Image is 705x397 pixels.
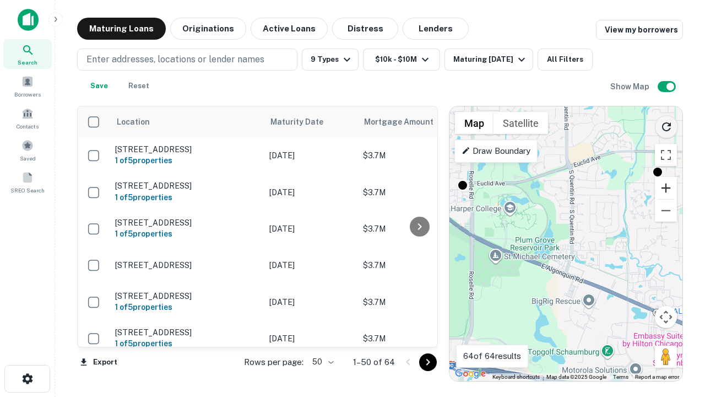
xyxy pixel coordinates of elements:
span: Borrowers [14,90,41,99]
p: [DATE] [269,332,352,345]
button: Originations [170,18,246,40]
p: [STREET_ADDRESS] [115,260,258,270]
span: Maturity Date [270,115,338,128]
a: View my borrowers [596,20,683,40]
p: [STREET_ADDRESS] [115,328,258,337]
div: 50 [308,354,335,370]
th: Location [110,106,264,137]
p: 1–50 of 64 [353,356,395,369]
button: Enter addresses, locations or lender names [77,49,297,71]
a: Terms (opens in new tab) [613,374,628,380]
h6: 1 of 5 properties [115,301,258,313]
p: [STREET_ADDRESS] [115,291,258,301]
p: Enter addresses, locations or lender names [86,53,264,66]
a: Open this area in Google Maps (opens a new window) [452,367,489,381]
button: Show street map [455,112,493,134]
button: Export [77,354,120,371]
span: Contacts [17,122,39,131]
p: $3.7M [363,223,473,235]
span: Mortgage Amount [364,115,448,128]
p: [DATE] [269,223,352,235]
p: [STREET_ADDRESS] [115,181,258,191]
p: Draw Boundary [462,144,530,158]
span: Location [116,115,150,128]
th: Mortgage Amount [357,106,479,137]
p: Rows per page: [244,356,303,369]
p: 64 of 64 results [463,350,521,363]
button: Distress [332,18,398,40]
p: [STREET_ADDRESS] [115,218,258,228]
p: [DATE] [269,296,352,308]
img: Google [452,367,489,381]
th: Maturity Date [264,106,357,137]
button: Maturing Loans [77,18,166,40]
span: SREO Search [10,186,45,195]
iframe: Chat Widget [650,309,705,362]
button: Show satellite imagery [493,112,548,134]
a: Contacts [3,103,52,133]
button: Reset [121,75,156,97]
h6: 1 of 5 properties [115,154,258,167]
p: $3.7M [363,259,473,271]
p: $3.7M [363,149,473,162]
button: Lenders [403,18,469,40]
button: Active Loans [251,18,328,40]
h6: 1 of 5 properties [115,228,258,240]
h6: 1 of 5 properties [115,191,258,203]
button: Map camera controls [655,306,677,328]
a: Report a map error [635,374,679,380]
p: $3.7M [363,186,473,198]
button: Reload search area [655,115,678,138]
p: [STREET_ADDRESS] [115,144,258,154]
button: 9 Types [302,49,359,71]
img: capitalize-icon.png [18,9,39,31]
button: Maturing [DATE] [444,49,533,71]
h6: 1 of 5 properties [115,337,258,350]
div: 0 0 [449,106,682,381]
button: Go to next page [419,353,437,371]
a: Saved [3,135,52,165]
span: Map data ©2025 Google [546,374,606,380]
button: Zoom out [655,200,677,222]
p: [DATE] [269,259,352,271]
a: SREO Search [3,167,52,197]
button: All Filters [538,49,593,71]
h6: Show Map [610,81,651,93]
button: Toggle fullscreen view [655,144,677,166]
span: Search [18,58,37,67]
a: Borrowers [3,71,52,101]
p: $3.7M [363,296,473,308]
div: Maturing [DATE] [453,53,528,66]
a: Search [3,39,52,69]
span: Saved [20,154,36,163]
p: $3.7M [363,332,473,345]
p: [DATE] [269,149,352,162]
p: [DATE] [269,186,352,198]
button: Zoom in [655,177,677,199]
button: Keyboard shortcuts [492,373,540,381]
button: Save your search to get updates of matches that match your search criteria. [82,75,117,97]
button: $10k - $10M [363,49,440,71]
